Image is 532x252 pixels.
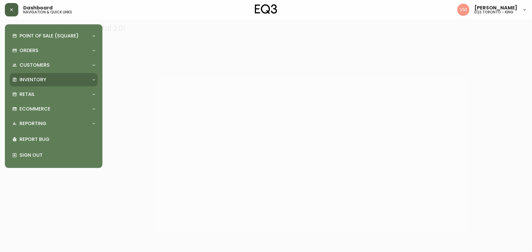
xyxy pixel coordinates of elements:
[20,106,50,112] p: Ecommerce
[20,91,35,98] p: Retail
[10,102,98,116] div: Ecommerce
[10,58,98,72] div: Customers
[10,117,98,130] div: Reporting
[457,4,470,16] img: 0f63483a436850f3a2e29d5ab35f16df
[474,5,517,10] span: [PERSON_NAME]
[10,131,98,147] div: Report Bug
[474,10,513,14] h5: eq3 toronto - king
[20,33,79,39] p: Point of Sale (Square)
[20,76,46,83] p: Inventory
[10,44,98,57] div: Orders
[10,147,98,163] div: Sign Out
[10,88,98,101] div: Retail
[10,29,98,43] div: Point of Sale (Square)
[20,120,46,127] p: Reporting
[20,136,95,143] p: Report Bug
[20,47,38,54] p: Orders
[20,152,95,159] p: Sign Out
[255,4,277,14] img: logo
[23,10,72,14] h5: navigation & quick links
[20,62,50,68] p: Customers
[10,73,98,86] div: Inventory
[23,5,53,10] span: Dashboard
